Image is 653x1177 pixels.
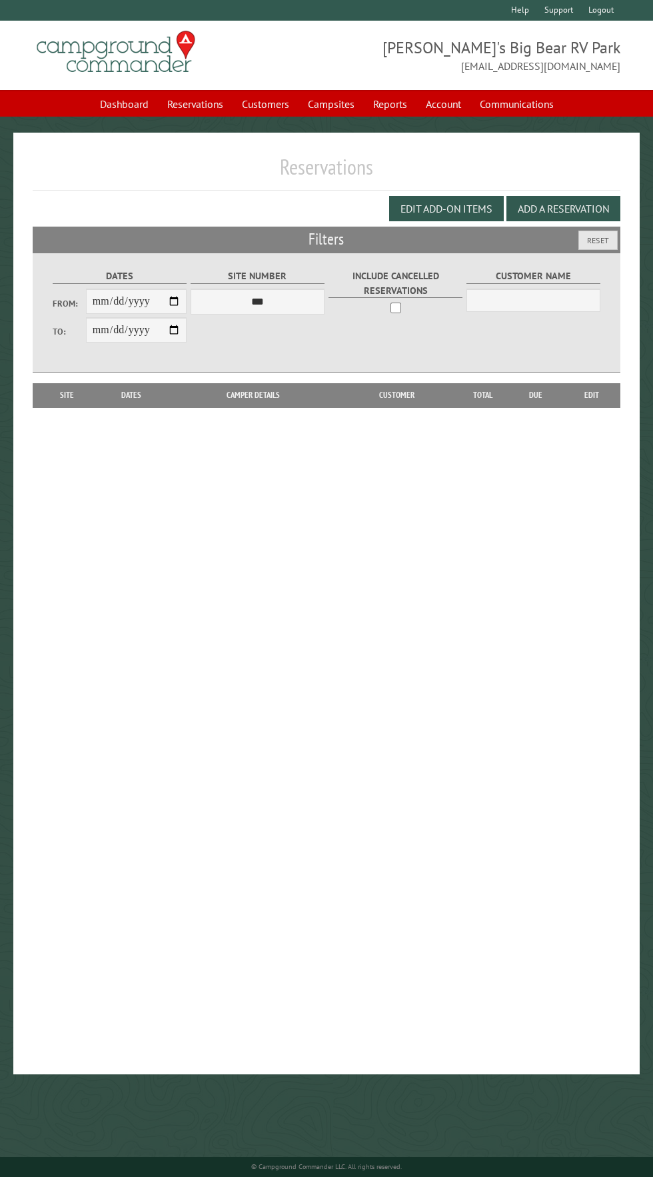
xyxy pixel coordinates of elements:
[365,91,415,117] a: Reports
[53,325,86,338] label: To:
[168,383,338,407] th: Camper Details
[159,91,231,117] a: Reservations
[53,269,187,284] label: Dates
[33,26,199,78] img: Campground Commander
[326,37,620,74] span: [PERSON_NAME]'s Big Bear RV Park [EMAIL_ADDRESS][DOMAIN_NAME]
[191,269,325,284] label: Site Number
[92,91,157,117] a: Dashboard
[578,231,618,250] button: Reset
[39,383,95,407] th: Site
[33,227,620,252] h2: Filters
[563,383,620,407] th: Edit
[251,1162,402,1171] small: © Campground Commander LLC. All rights reserved.
[95,383,168,407] th: Dates
[300,91,362,117] a: Campsites
[389,196,504,221] button: Edit Add-on Items
[456,383,509,407] th: Total
[328,269,462,298] label: Include Cancelled Reservations
[466,269,600,284] label: Customer Name
[338,383,456,407] th: Customer
[33,154,620,191] h1: Reservations
[53,297,86,310] label: From:
[509,383,563,407] th: Due
[418,91,469,117] a: Account
[506,196,620,221] button: Add a Reservation
[234,91,297,117] a: Customers
[472,91,562,117] a: Communications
